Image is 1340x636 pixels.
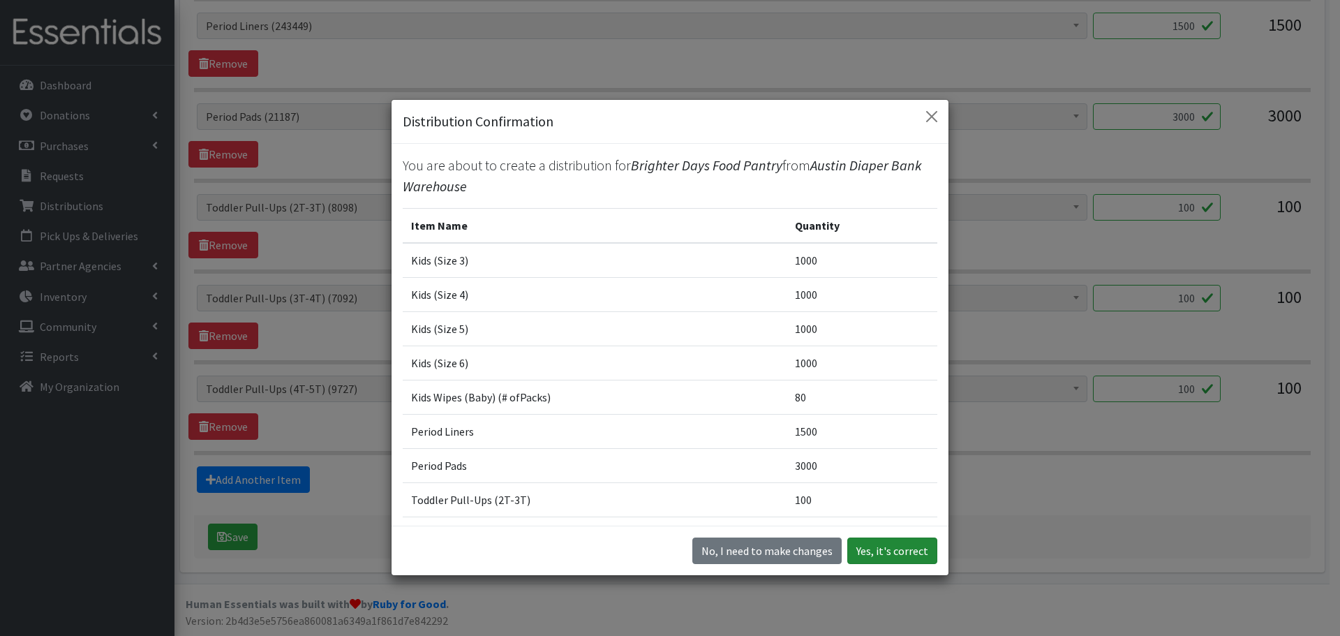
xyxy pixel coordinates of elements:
button: No I need to make changes [692,538,842,564]
td: Kids (Size 5) [403,312,787,346]
td: Kids Wipes (Baby) (# ofPacks) [403,380,787,415]
td: Period Pads [403,449,787,483]
th: Quantity [787,209,937,244]
td: Toddler Pull-Ups (2T-3T) [403,483,787,517]
td: Period Liners [403,415,787,449]
p: You are about to create a distribution for from [403,155,937,197]
td: Kids (Size 4) [403,278,787,312]
td: 1000 [787,312,937,346]
td: 80 [787,380,937,415]
td: Kids (Size 6) [403,346,787,380]
td: 1000 [787,243,937,278]
td: 1000 [787,278,937,312]
td: 1000 [787,346,937,380]
td: 1500 [787,415,937,449]
span: Brighter Days Food Pantry [631,156,782,174]
h5: Distribution Confirmation [403,111,553,132]
td: Kids (Size 3) [403,243,787,278]
td: 3000 [787,449,937,483]
td: Toddler Pull-Ups (3T-4T) [403,517,787,552]
th: Item Name [403,209,787,244]
td: 100 [787,483,937,517]
button: Yes, it's correct [847,538,937,564]
button: Close [921,105,943,128]
td: 100 [787,517,937,552]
